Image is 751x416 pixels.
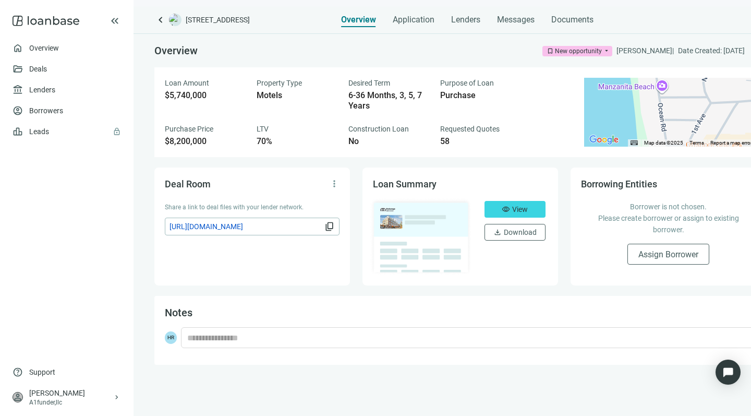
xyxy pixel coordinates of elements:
p: Please create borrower or assign to existing borrower. [591,212,745,235]
img: deal-logo [169,14,181,26]
button: downloadDownload [484,224,546,241]
button: Assign Borrower [627,244,709,265]
span: Deal Room [165,179,211,189]
button: more_vert [326,175,343,192]
button: keyboard_double_arrow_left [108,15,121,27]
div: Purchase [440,90,519,101]
span: Overview [341,15,376,25]
div: 70% [257,136,336,147]
span: Application [393,15,434,25]
span: Lenders [451,15,480,25]
span: Documents [551,15,593,25]
span: Loan Summary [373,179,437,189]
div: $5,740,000 [165,90,244,101]
span: Loan Amount [165,79,209,87]
span: Messages [497,15,535,25]
span: Purpose of Loan [440,79,494,87]
span: Map data ©2025 [644,140,683,146]
div: Motels [257,90,336,101]
span: help [13,367,23,377]
span: more_vert [329,179,340,189]
span: Requested Quotes [440,125,500,133]
span: content_copy [324,221,335,232]
div: 6-36 Months, 3, 5, 7 Years [348,90,428,111]
div: A1funder,llc [29,398,113,407]
span: Download [504,228,537,236]
div: $8,200,000 [165,136,244,147]
a: keyboard_arrow_left [154,14,167,26]
a: Borrowers [29,106,63,115]
img: dealOverviewImg [370,198,472,275]
div: Open Intercom Messenger [716,360,741,385]
span: Desired Term [348,79,390,87]
a: Deals [29,65,47,73]
button: visibilityView [484,201,546,218]
div: [PERSON_NAME] | [616,45,674,56]
div: 58 [440,136,519,147]
span: Purchase Price [165,125,213,133]
span: Overview [154,44,198,57]
div: New opportunity [555,46,602,56]
a: Open this area in Google Maps (opens a new window) [587,133,621,147]
a: Overview [29,44,59,52]
span: Assign Borrower [638,249,698,259]
div: Date Created: [DATE] [678,45,745,56]
a: Lenders [29,86,55,94]
div: No [348,136,428,147]
span: View [512,205,528,213]
span: HR [165,331,177,344]
p: Borrower is not chosen. [591,201,745,212]
span: [URL][DOMAIN_NAME] [169,221,322,232]
span: Support [29,367,55,377]
span: bookmark [547,47,554,55]
a: Terms (opens in new tab) [689,140,704,146]
span: download [493,228,502,236]
span: visibility [502,205,510,213]
span: Borrowing Entities [581,179,657,189]
span: Construction Loan [348,125,409,133]
span: [STREET_ADDRESS] [186,15,250,25]
div: [PERSON_NAME] [29,388,113,398]
span: Property Type [257,79,302,87]
button: Keyboard shortcuts [631,139,638,147]
span: lock [113,127,121,136]
span: LTV [257,125,269,133]
img: Google [587,133,621,147]
span: Share a link to deal files with your lender network. [165,204,304,211]
span: person [13,392,23,402]
span: Notes [165,306,192,319]
span: keyboard_arrow_right [113,393,121,401]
